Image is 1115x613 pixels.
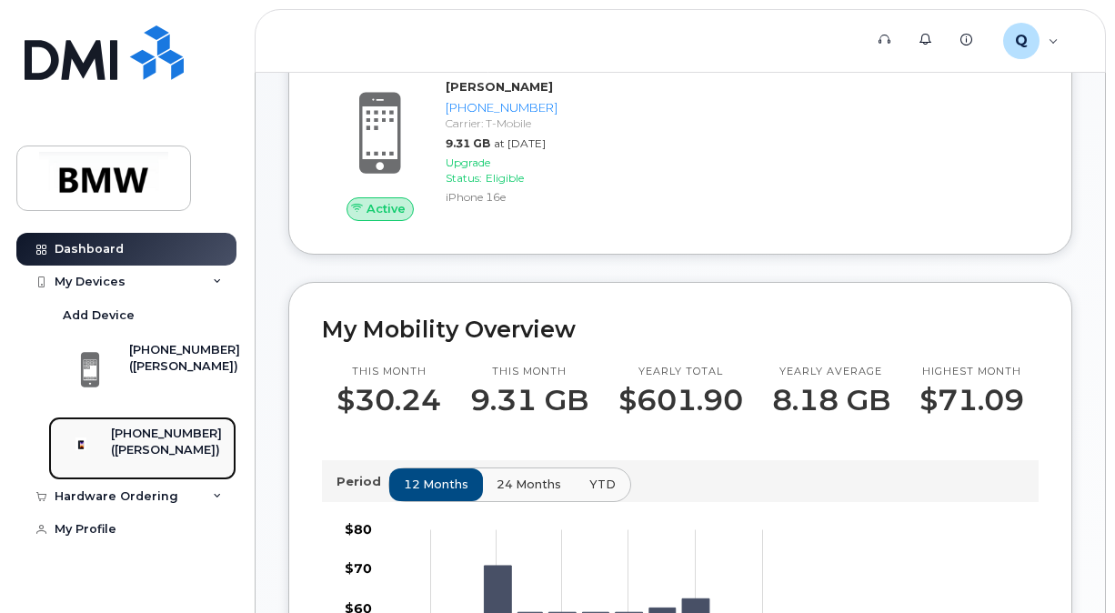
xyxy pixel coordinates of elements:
[322,316,1039,343] h2: My Mobility Overview
[367,200,406,217] span: Active
[497,476,561,493] span: 24 months
[337,384,441,417] p: $30.24
[589,476,616,493] span: YTD
[446,156,490,185] span: Upgrade Status:
[1036,534,1101,599] iframe: Messenger Launcher
[919,384,1024,417] p: $71.09
[990,23,1071,59] div: QTD2518
[470,365,588,379] p: This month
[345,560,372,577] tspan: $70
[1015,30,1028,52] span: Q
[345,521,372,538] tspan: $80
[446,116,557,131] div: Carrier: T-Mobile
[446,99,557,116] div: [PHONE_NUMBER]
[446,136,490,150] span: 9.31 GB
[618,365,743,379] p: Yearly total
[322,78,547,220] a: Active[PERSON_NAME][PHONE_NUMBER]Carrier: T-Mobile9.31 GBat [DATE]Upgrade Status:EligibleiPhone 16e
[446,79,553,94] strong: [PERSON_NAME]
[618,384,743,417] p: $601.90
[494,136,546,150] span: at [DATE]
[772,384,890,417] p: 8.18 GB
[337,365,441,379] p: This month
[919,365,1024,379] p: Highest month
[772,365,890,379] p: Yearly average
[337,473,388,490] p: Period
[486,171,524,185] span: Eligible
[470,384,588,417] p: 9.31 GB
[446,189,557,205] div: iPhone 16e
